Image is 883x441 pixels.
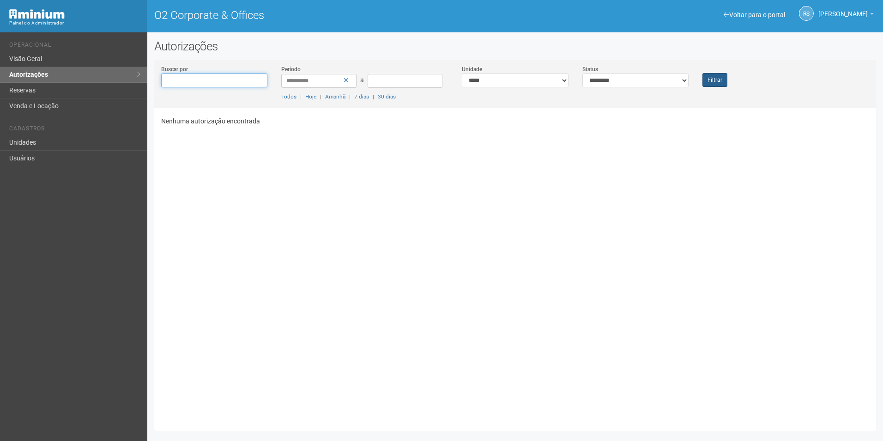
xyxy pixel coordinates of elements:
a: [PERSON_NAME] [818,12,874,19]
span: Rayssa Soares Ribeiro [818,1,868,18]
a: 30 dias [378,93,396,100]
a: Amanhã [325,93,345,100]
span: | [349,93,351,100]
a: Hoje [305,93,316,100]
p: Nenhuma autorização encontrada [161,117,869,125]
span: | [373,93,374,100]
label: Buscar por [161,65,188,73]
span: | [300,93,302,100]
button: Filtrar [702,73,727,87]
a: RS [799,6,814,21]
a: Todos [281,93,296,100]
label: Status [582,65,598,73]
img: Minium [9,9,65,19]
label: Período [281,65,301,73]
h2: Autorizações [154,39,876,53]
li: Operacional [9,42,140,51]
li: Cadastros [9,125,140,135]
a: Voltar para o portal [724,11,785,18]
div: Painel do Administrador [9,19,140,27]
span: a [360,76,364,84]
span: | [320,93,321,100]
a: 7 dias [354,93,369,100]
label: Unidade [462,65,482,73]
h1: O2 Corporate & Offices [154,9,508,21]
